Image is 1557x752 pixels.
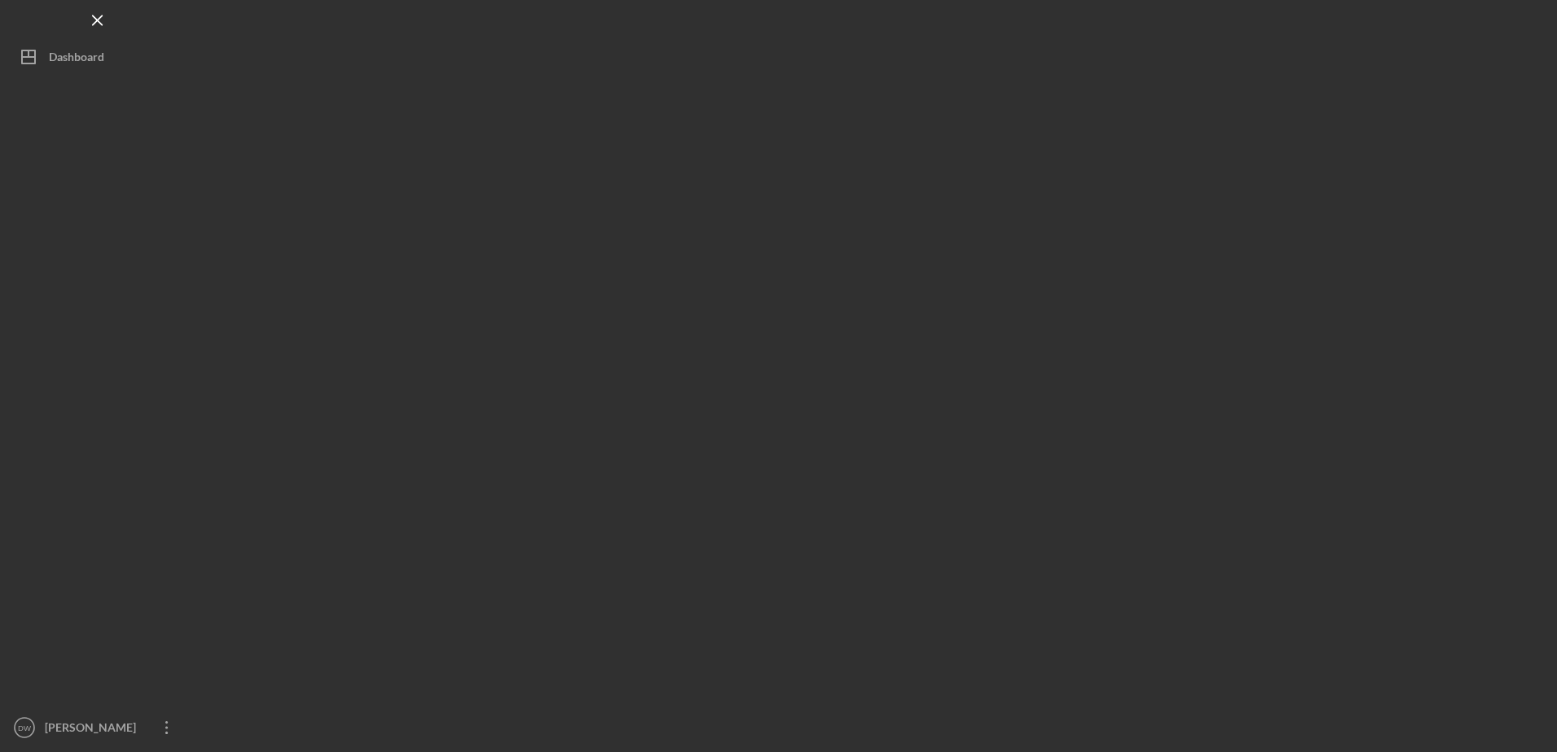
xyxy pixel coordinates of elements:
[41,711,147,748] div: [PERSON_NAME]
[18,724,32,732] text: DW
[49,41,104,77] div: Dashboard
[8,711,187,744] button: DW[PERSON_NAME]
[8,41,187,73] button: Dashboard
